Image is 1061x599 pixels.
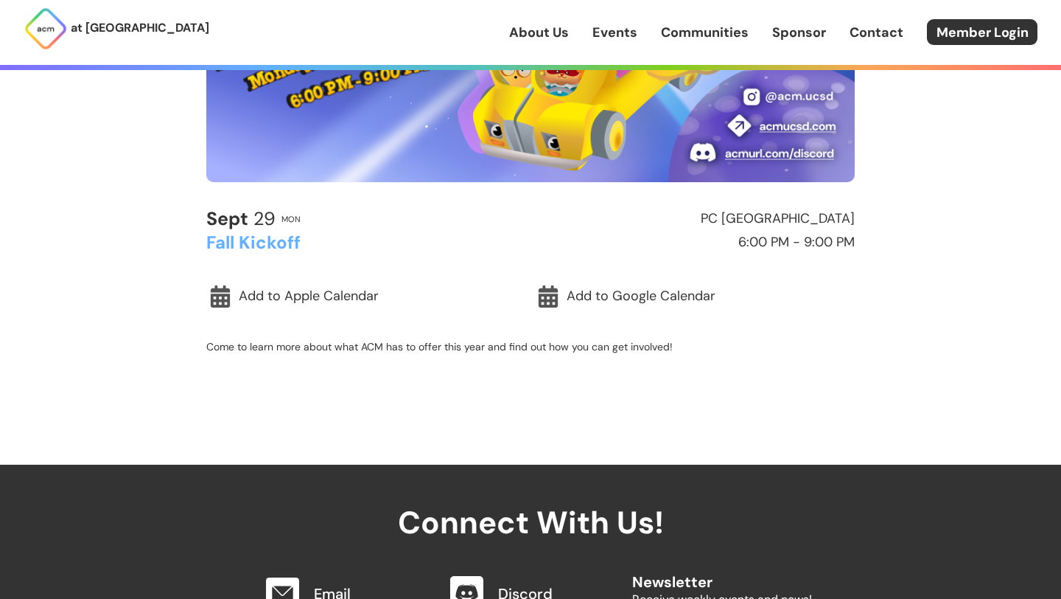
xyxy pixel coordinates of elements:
[206,340,855,353] p: Come to learn more about what ACM has to offer this year and find out how you can get involved!
[509,23,569,42] a: About Us
[632,559,812,590] h2: Newsletter
[24,7,209,51] a: at [GEOGRAPHIC_DATA]
[927,19,1037,45] a: Member Login
[592,23,637,42] a: Events
[206,207,248,231] b: Sept
[850,23,903,42] a: Contact
[661,23,749,42] a: Communities
[206,209,276,229] h2: 29
[24,7,68,51] img: ACM Logo
[71,18,209,38] p: at [GEOGRAPHIC_DATA]
[537,212,855,226] h2: PC [GEOGRAPHIC_DATA]
[281,215,301,224] h2: Mon
[537,235,855,250] h2: 6:00 PM - 9:00 PM
[206,280,527,314] a: Add to Apple Calendar
[772,23,826,42] a: Sponsor
[206,233,524,252] h2: Fall Kickoff
[534,280,855,314] a: Add to Google Calendar
[249,465,812,540] h2: Connect With Us!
